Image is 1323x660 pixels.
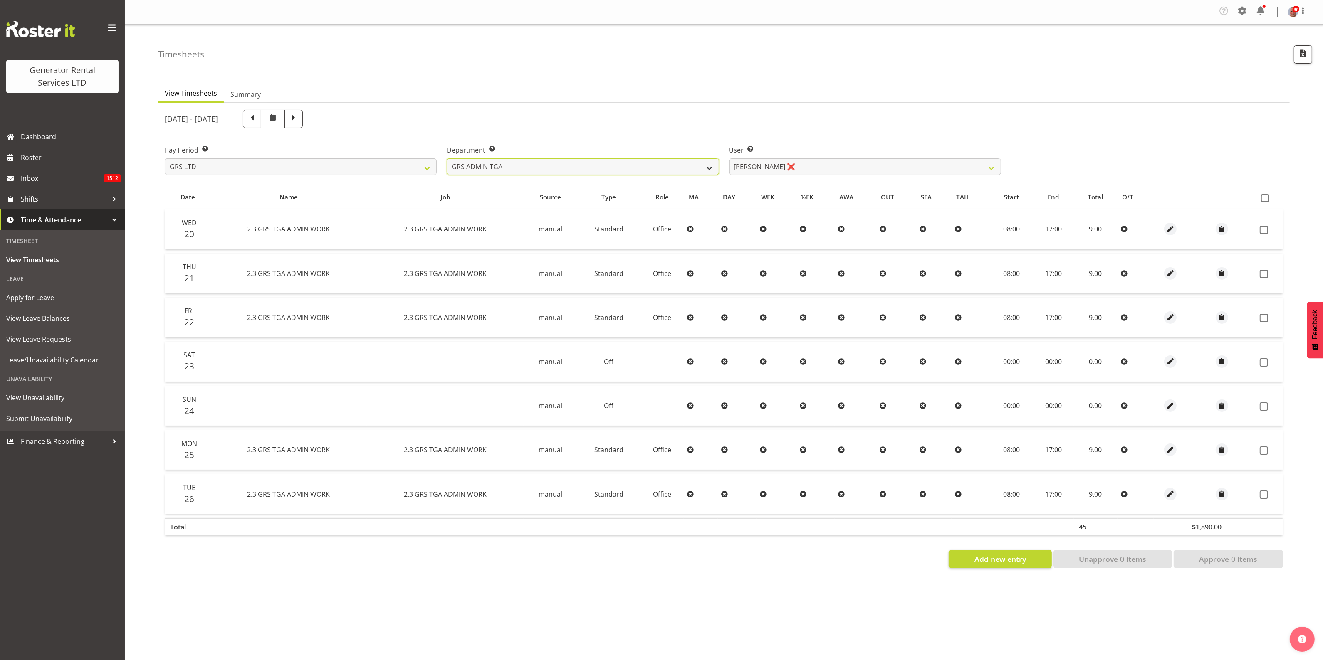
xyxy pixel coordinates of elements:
span: Approve 0 Items [1199,554,1257,564]
span: manual [539,401,562,410]
span: Submit Unavailability [6,412,119,425]
a: View Leave Requests [2,329,123,350]
img: help-xxl-2.png [1298,635,1306,643]
span: Unapprove 0 Items [1079,554,1146,564]
span: Office [653,313,671,322]
div: Total [1078,192,1113,202]
div: Start [995,192,1028,202]
span: 2.3 GRS TGA ADMIN WORK [247,490,330,499]
span: - [444,401,446,410]
span: View Leave Balances [6,312,119,325]
td: 08:00 [990,209,1033,249]
div: O/T [1122,192,1149,202]
span: 2.3 GRS TGA ADMIN WORK [247,313,330,322]
span: Time & Attendance [21,214,108,226]
span: manual [539,445,562,454]
span: Inbox [21,172,104,185]
button: Export CSV [1294,45,1312,64]
span: 25 [184,449,194,461]
span: Feedback [1311,310,1319,339]
button: Add new entry [949,550,1051,568]
span: 2.3 GRS TGA ADMIN WORK [404,490,487,499]
span: Roster [21,151,121,164]
span: - [288,401,290,410]
div: TAH [957,192,986,202]
div: OUT [881,192,911,202]
span: manual [539,357,562,366]
td: Standard [577,254,640,293]
div: WEK [761,192,791,202]
td: 17:00 [1033,298,1074,337]
a: Apply for Leave [2,287,123,308]
button: Feedback - Show survey [1307,302,1323,358]
span: manual [539,224,562,234]
span: Dashboard [21,131,121,143]
td: 00:00 [1033,342,1074,382]
span: View Timesheets [165,88,217,98]
span: Mon [181,439,197,448]
div: Type [582,192,636,202]
span: 21 [184,272,194,284]
div: End [1038,192,1069,202]
td: Standard [577,474,640,514]
a: View Timesheets [2,249,123,270]
td: 08:00 [990,430,1033,470]
td: Off [577,386,640,426]
td: 17:00 [1033,254,1074,293]
span: 2.3 GRS TGA ADMIN WORK [404,224,487,234]
td: 00:00 [990,342,1033,382]
td: 00:00 [990,386,1033,426]
span: Fri [185,306,194,315]
span: 2.3 GRS TGA ADMIN WORK [404,445,487,454]
span: Tue [183,483,195,492]
span: Office [653,224,671,234]
span: Office [653,269,671,278]
label: User [729,145,1001,155]
div: MA [689,192,713,202]
span: 2.3 GRS TGA ADMIN WORK [404,313,487,322]
span: manual [539,269,562,278]
span: Apply for Leave [6,291,119,304]
td: 9.00 [1074,298,1118,337]
td: 17:00 [1033,430,1074,470]
label: Pay Period [165,145,437,155]
div: Job [372,192,519,202]
span: Shifts [21,193,108,205]
div: Date [170,192,205,202]
div: Source [529,192,573,202]
span: 20 [184,228,194,240]
span: Office [653,490,671,499]
div: Role [645,192,679,202]
button: Approve 0 Items [1174,550,1283,568]
div: SEA [921,192,947,202]
img: Rosterit website logo [6,21,75,37]
span: Sun [183,395,196,404]
th: Total [165,518,210,535]
label: Department [447,145,719,155]
span: View Timesheets [6,254,119,266]
span: 2.3 GRS TGA ADMIN WORK [404,269,487,278]
span: - [288,357,290,366]
th: 45 [1074,518,1118,535]
span: 24 [184,405,194,416]
td: 9.00 [1074,430,1118,470]
td: Standard [577,430,640,470]
th: $1,890.00 [1187,518,1256,535]
span: Leave/Unavailability Calendar [6,354,119,366]
td: 17:00 [1033,474,1074,514]
td: 08:00 [990,254,1033,293]
button: Unapprove 0 Items [1053,550,1172,568]
div: Generator Rental Services LTD [15,64,110,89]
span: Thu [183,262,196,271]
span: manual [539,490,562,499]
span: 2.3 GRS TGA ADMIN WORK [247,224,330,234]
td: 08:00 [990,298,1033,337]
td: 9.00 [1074,209,1118,249]
span: Wed [182,218,197,227]
td: 17:00 [1033,209,1074,249]
a: Leave/Unavailability Calendar [2,350,123,370]
div: Timesheet [2,232,123,249]
span: 1512 [104,174,121,182]
td: 08:00 [990,474,1033,514]
a: View Leave Balances [2,308,123,329]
